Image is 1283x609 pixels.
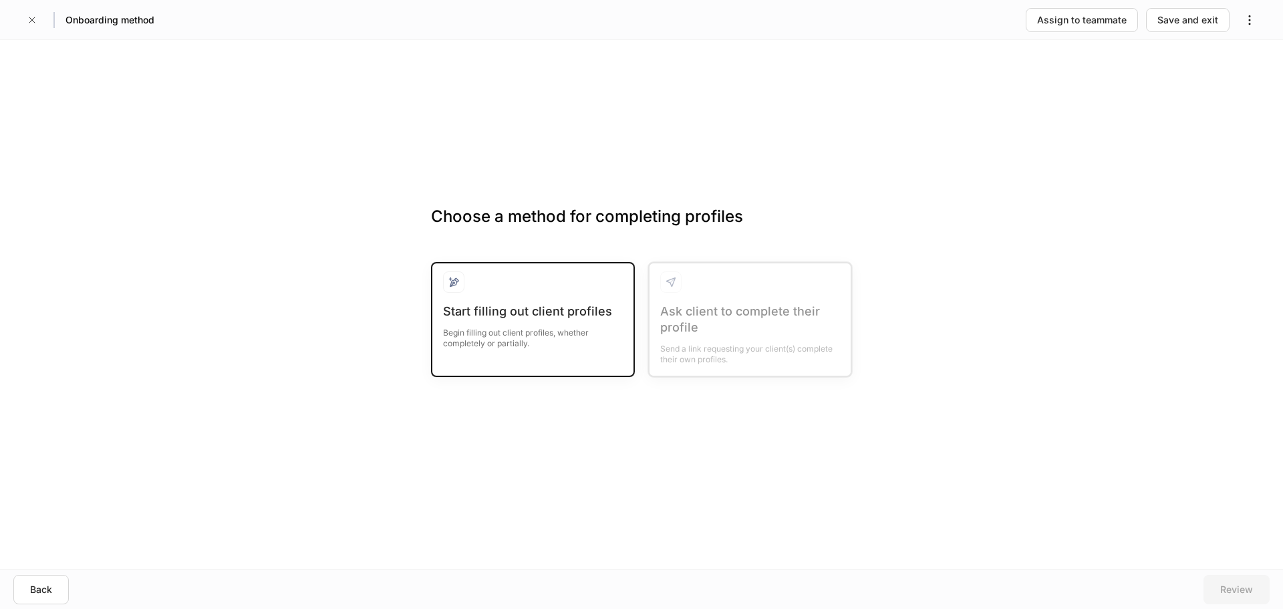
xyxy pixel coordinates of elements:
[1026,8,1138,32] button: Assign to teammate
[65,13,154,27] h5: Onboarding method
[1146,8,1230,32] button: Save and exit
[431,206,852,249] h3: Choose a method for completing profiles
[443,303,623,320] div: Start filling out client profiles
[1220,583,1253,596] div: Review
[1203,575,1270,604] button: Review
[1037,13,1127,27] div: Assign to teammate
[30,583,52,596] div: Back
[1157,13,1218,27] div: Save and exit
[13,575,69,604] button: Back
[443,320,623,349] div: Begin filling out client profiles, whether completely or partially.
